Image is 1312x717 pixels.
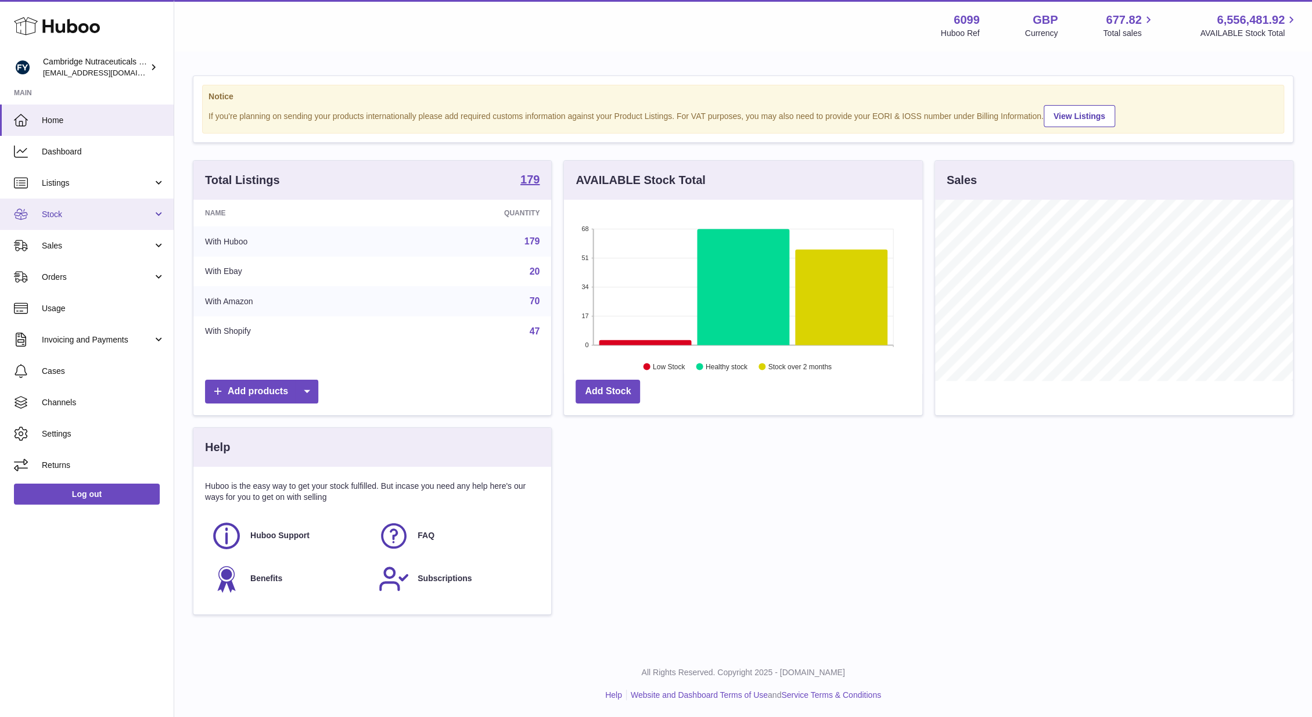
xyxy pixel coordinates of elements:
text: Stock over 2 months [768,363,832,371]
a: Add Stock [576,380,640,403]
span: Channels [42,397,165,408]
p: Huboo is the easy way to get your stock fulfilled. But incase you need any help here's our ways f... [205,481,540,503]
span: Total sales [1103,28,1155,39]
text: 0 [585,341,589,348]
a: 70 [530,296,540,306]
img: huboo@camnutra.com [14,59,31,76]
span: Listings [42,178,153,189]
span: Subscriptions [418,573,472,584]
span: [EMAIL_ADDRESS][DOMAIN_NAME] [43,68,171,77]
a: 47 [530,326,540,336]
a: 6,556,481.92 AVAILABLE Stock Total [1200,12,1298,39]
text: 51 [582,254,589,261]
th: Quantity [389,200,551,226]
span: Sales [42,240,153,251]
span: Benefits [250,573,282,584]
a: Log out [14,484,160,505]
a: Website and Dashboard Terms of Use [631,690,768,700]
li: and [627,690,881,701]
text: Healthy stock [706,363,748,371]
a: Subscriptions [378,563,534,595]
span: Orders [42,272,153,283]
a: 179 [524,236,540,246]
h3: Sales [947,172,977,188]
div: Currency [1025,28,1058,39]
text: Low Stock [653,363,685,371]
span: Settings [42,428,165,439]
td: With Shopify [193,316,389,347]
span: Home [42,115,165,126]
strong: GBP [1033,12,1058,28]
span: Returns [42,460,165,471]
a: 677.82 Total sales [1103,12,1155,39]
span: Cases [42,366,165,377]
div: If you're planning on sending your products internationally please add required customs informati... [209,103,1278,127]
h3: Total Listings [205,172,280,188]
strong: 179 [520,174,540,185]
span: FAQ [418,530,434,541]
a: Huboo Support [211,520,366,552]
span: Huboo Support [250,530,310,541]
a: Service Terms & Conditions [781,690,881,700]
span: Invoicing and Payments [42,334,153,345]
span: 677.82 [1106,12,1141,28]
h3: Help [205,439,230,455]
span: AVAILABLE Stock Total [1200,28,1298,39]
a: 20 [530,266,540,276]
strong: Notice [209,91,1278,102]
span: Usage [42,303,165,314]
a: Benefits [211,563,366,595]
span: 6,556,481.92 [1217,12,1285,28]
span: Dashboard [42,146,165,157]
div: Huboo Ref [941,28,980,39]
h3: AVAILABLE Stock Total [576,172,705,188]
text: 17 [582,312,589,319]
th: Name [193,200,389,226]
text: 68 [582,225,589,232]
div: Cambridge Nutraceuticals Ltd [43,56,148,78]
td: With Huboo [193,226,389,257]
td: With Ebay [193,257,389,287]
td: With Amazon [193,286,389,316]
a: FAQ [378,520,534,552]
a: Add products [205,380,318,403]
span: Stock [42,209,153,220]
p: All Rights Reserved. Copyright 2025 - [DOMAIN_NAME] [184,667,1303,678]
a: Help [605,690,622,700]
a: 179 [520,174,540,188]
text: 34 [582,283,589,290]
strong: 6099 [954,12,980,28]
a: View Listings [1044,105,1115,127]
